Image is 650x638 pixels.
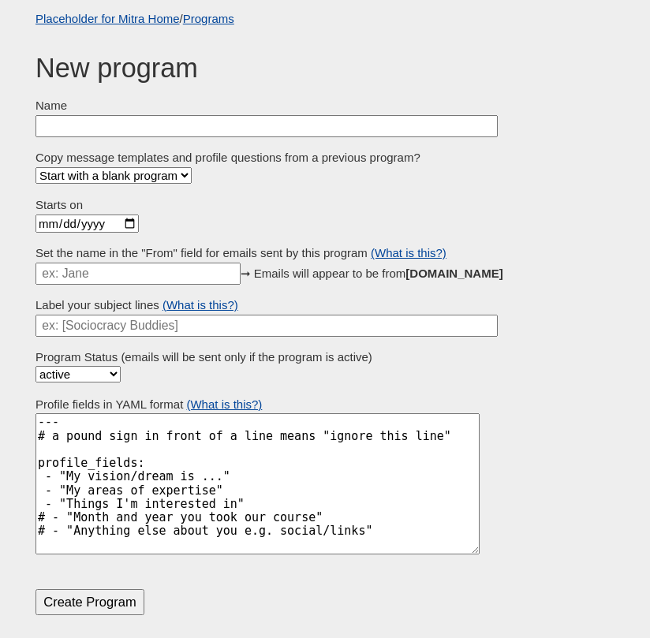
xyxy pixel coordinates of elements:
a: Programs [183,12,234,25]
input: ex: Jane [35,263,241,285]
textarea: --- # a pound sign in front of a line means "ignore this line" profile_fields: - "My vision/dream... [35,413,480,554]
label: Set the name in the "From" field for emails sent by this program [35,246,368,259]
input: ex: [Sociocracy Buddies] [35,315,498,337]
h1: New program [35,53,615,84]
a: (What is this?) [371,246,446,259]
a: (What is this?) [162,298,238,312]
div: ➞ Emails will appear to be from [35,244,615,285]
label: Name [35,97,615,115]
label: Label your subject lines [35,298,159,312]
div: [DOMAIN_NAME] [405,267,502,280]
label: Copy message templates and profile questions from a previous program? [35,149,615,167]
label: Program Status (emails will be sent only if the program is active) [35,349,615,367]
label: Profile fields in YAML format [35,397,183,411]
a: Placeholder for Mitra Home [35,12,180,25]
label: Starts on [35,196,615,215]
a: (What is this?) [186,397,262,411]
input: Create Program [35,589,144,615]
